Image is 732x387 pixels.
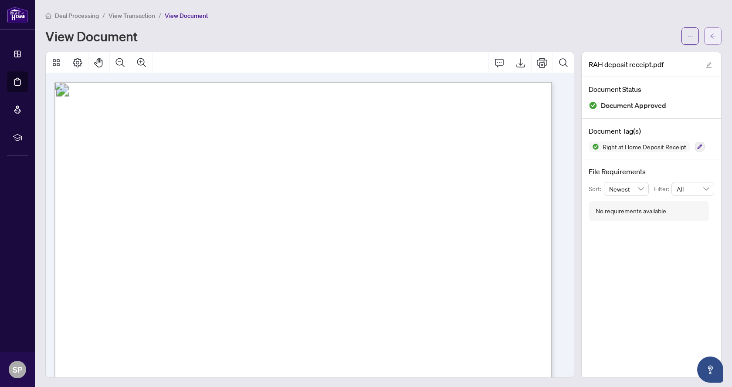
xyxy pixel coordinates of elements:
li: / [102,10,105,20]
span: Newest [609,182,644,195]
span: Right at Home Deposit Receipt [599,144,690,150]
span: arrow-left [710,33,716,39]
img: Document Status [589,101,597,110]
p: Sort: [589,184,604,194]
span: All [677,182,709,195]
h4: Document Tag(s) [589,126,714,136]
span: RAH deposit receipt.pdf [589,59,664,70]
img: Status Icon [589,141,599,152]
span: Deal Processing [55,12,99,20]
h4: File Requirements [589,166,714,177]
h1: View Document [45,29,138,43]
img: logo [7,7,28,23]
span: SP [13,363,22,376]
p: Filter: [654,184,671,194]
span: edit [706,62,712,68]
span: View Transaction [108,12,155,20]
li: / [159,10,161,20]
span: home [45,13,51,19]
span: ellipsis [687,33,693,39]
h4: Document Status [589,84,714,94]
button: Open asap [697,357,723,383]
span: Document Approved [601,100,666,111]
div: No requirements available [596,206,666,216]
span: View Document [165,12,208,20]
